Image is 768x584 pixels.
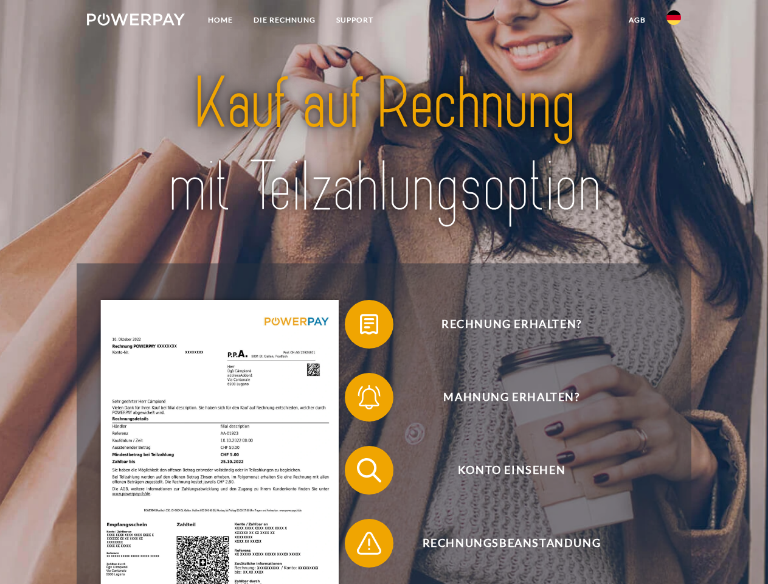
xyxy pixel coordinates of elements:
img: logo-powerpay-white.svg [87,13,185,26]
a: SUPPORT [326,9,384,31]
button: Konto einsehen [345,446,661,495]
img: qb_warning.svg [354,528,384,558]
img: qb_bill.svg [354,309,384,339]
img: title-powerpay_de.svg [116,58,652,233]
button: Rechnungsbeanstandung [345,519,661,568]
a: Home [198,9,243,31]
img: de [666,10,681,25]
img: qb_search.svg [354,455,384,485]
span: Rechnungsbeanstandung [362,519,660,568]
img: qb_bell.svg [354,382,384,412]
button: Rechnung erhalten? [345,300,661,349]
span: Rechnung erhalten? [362,300,660,349]
a: agb [618,9,656,31]
span: Mahnung erhalten? [362,373,660,422]
button: Mahnung erhalten? [345,373,661,422]
a: DIE RECHNUNG [243,9,326,31]
span: Konto einsehen [362,446,660,495]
